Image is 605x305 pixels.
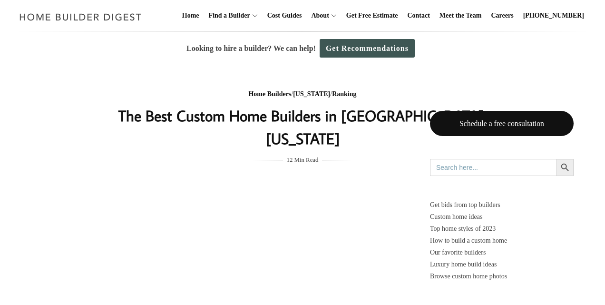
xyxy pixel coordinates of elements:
img: Home Builder Digest [15,8,146,26]
div: / / [113,89,492,100]
a: About [307,0,329,31]
h1: The Best Custom Home Builders in [GEOGRAPHIC_DATA], [US_STATE] [113,104,492,150]
a: Find a Builder [205,0,250,31]
a: Cost Guides [263,0,306,31]
a: Careers [488,0,517,31]
a: Get Recommendations [320,39,415,58]
a: Get Free Estimate [342,0,402,31]
a: Contact [403,0,433,31]
a: [PHONE_NUMBER] [519,0,588,31]
a: Meet the Team [436,0,486,31]
a: Ranking [332,90,356,98]
span: 12 Min Read [287,155,319,165]
a: [US_STATE] [293,90,330,98]
a: Home [178,0,203,31]
a: Home Builders [248,90,291,98]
